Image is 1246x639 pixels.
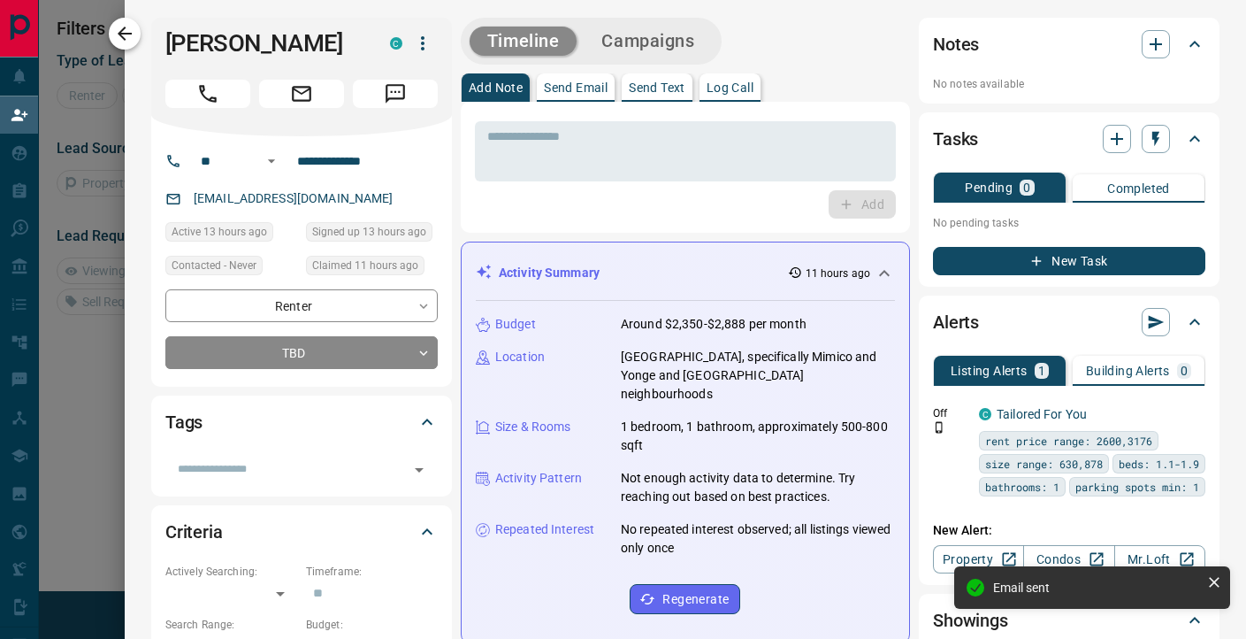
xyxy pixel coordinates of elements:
p: 1 bedroom, 1 bathroom, approximately 500-800 sqft [621,418,895,455]
p: Repeated Interest [495,520,594,539]
a: Condos [1023,545,1114,574]
p: Budget: [306,617,438,633]
div: condos.ca [979,408,991,420]
p: No pending tasks [933,210,1205,236]
span: bathrooms: 1 [985,478,1059,496]
span: Email [259,80,344,108]
p: 0 [1181,365,1188,377]
span: Active 13 hours ago [172,223,267,241]
div: Criteria [165,511,438,553]
div: Tags [165,401,438,443]
span: size range: 630,878 [985,455,1103,473]
h2: Notes [933,30,979,58]
div: Activity Summary11 hours ago [476,257,895,289]
button: Open [407,458,432,482]
button: Timeline [470,27,577,56]
h2: Alerts [933,308,979,336]
button: New Task [933,247,1205,275]
div: Notes [933,23,1205,65]
div: condos.ca [390,37,402,50]
a: Property [933,545,1024,574]
p: Add Note [469,81,523,94]
p: Size & Rooms [495,418,571,436]
p: Send Email [544,81,608,94]
span: rent price range: 2600,3176 [985,432,1152,450]
p: No repeated interest observed; all listings viewed only once [621,520,895,558]
p: No notes available [933,76,1205,92]
p: Building Alerts [1086,365,1170,377]
span: Contacted - Never [172,257,256,274]
a: [EMAIL_ADDRESS][DOMAIN_NAME] [194,191,394,205]
h2: Tags [165,408,203,436]
div: Renter [165,289,438,322]
p: Location [495,348,545,366]
p: Activity Pattern [495,469,582,488]
h2: Tasks [933,125,978,153]
p: Search Range: [165,617,297,633]
p: [GEOGRAPHIC_DATA], specifically Mimico and Yonge and [GEOGRAPHIC_DATA] neighbourhoods [621,348,895,404]
p: Budget [495,315,536,334]
div: TBD [165,336,438,369]
h1: [PERSON_NAME] [165,29,363,58]
svg: Push Notification Only [933,421,945,434]
p: Off [933,405,968,421]
p: Completed [1107,182,1170,195]
span: Claimed 11 hours ago [312,257,418,274]
span: Call [165,80,250,108]
span: Message [353,80,438,108]
a: Tailored For You [997,407,1087,421]
div: Sun Sep 14 2025 [165,222,297,247]
p: Around $2,350-$2,888 per month [621,315,806,334]
p: Actively Searching: [165,564,297,580]
button: Campaigns [584,27,712,56]
h2: Showings [933,606,1008,635]
div: Tasks [933,118,1205,160]
div: Sun Sep 14 2025 [306,256,438,281]
p: Activity Summary [499,264,600,282]
p: Pending [965,181,1013,194]
p: Listing Alerts [951,365,1028,377]
button: Open [261,150,282,172]
p: Log Call [707,81,753,94]
span: Signed up 13 hours ago [312,223,426,241]
button: Regenerate [630,584,740,614]
div: Sun Sep 14 2025 [306,222,438,247]
p: Timeframe: [306,564,438,580]
p: Send Text [629,81,685,94]
p: Not enough activity data to determine. Try reaching out based on best practices. [621,469,895,506]
div: Alerts [933,301,1205,343]
p: 1 [1038,365,1045,377]
div: Email sent [993,581,1200,595]
p: 0 [1023,181,1030,194]
a: Mr.Loft [1114,545,1205,574]
p: 11 hours ago [806,266,870,281]
h2: Criteria [165,518,223,546]
span: parking spots min: 1 [1075,478,1199,496]
span: beds: 1.1-1.9 [1119,455,1199,473]
p: New Alert: [933,521,1205,540]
